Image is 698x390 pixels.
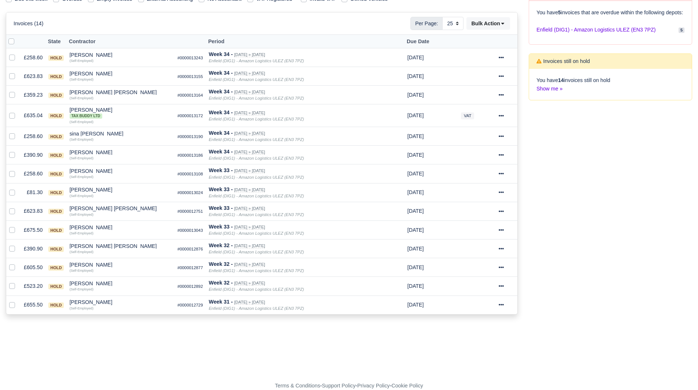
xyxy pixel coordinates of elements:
[466,17,510,30] button: Bulk Action
[209,59,304,63] i: Enfield (DIG1) - Amazon Logistics ULEZ (EN3 7PZ)
[70,262,172,267] div: [PERSON_NAME]
[407,283,424,289] span: 5 days ago
[234,111,265,115] small: [DATE] » [DATE]
[70,300,172,305] div: [PERSON_NAME]
[558,10,561,15] strong: 5
[70,52,172,57] div: [PERSON_NAME]
[407,227,424,233] span: 1 day from now
[234,300,265,305] small: [DATE] » [DATE]
[70,131,172,136] div: sina [PERSON_NAME]
[48,302,63,308] span: hold
[70,71,172,76] div: [PERSON_NAME]
[679,27,684,33] span: 5
[209,250,304,254] i: Enfield (DIG1) - Amazon Logistics ULEZ (EN3 7PZ)
[140,382,558,390] div: - - -
[407,208,424,214] span: 1 day from now
[536,23,684,37] a: Enfield (DIG1) - Amazon Logistics ULEZ (EN3 7PZ) 5
[48,74,63,79] span: hold
[21,183,45,202] td: £81.30
[209,224,233,230] strong: Week 33 -
[70,107,172,118] div: [PERSON_NAME] Tax Buddy Ltd
[234,52,265,57] small: [DATE] » [DATE]
[21,104,45,127] td: £635.04
[48,228,63,233] span: hold
[70,59,93,63] small: (Self-Employed)
[209,231,304,235] i: Enfield (DIG1) - Amazon Logistics ULEZ (EN3 7PZ)
[177,114,203,118] small: #0000013172
[21,146,45,164] td: £390.90
[48,265,63,271] span: hold
[209,287,304,291] i: Enfield (DIG1) - Amazon Logistics ULEZ (EN3 7PZ)
[536,26,655,34] span: Enfield (DIG1) - Amazon Logistics ULEZ (EN3 7PZ)
[407,73,424,79] span: 1 week from now
[70,168,172,174] div: [PERSON_NAME]
[48,209,63,214] span: hold
[70,281,172,286] div: [PERSON_NAME]
[70,213,93,216] small: (Self-Employed)
[177,93,203,97] small: #0000013164
[70,225,172,230] div: [PERSON_NAME]
[177,284,203,289] small: #0000012892
[48,284,63,289] span: hold
[234,262,265,267] small: [DATE] » [DATE]
[322,383,356,389] a: Support Policy
[209,167,233,173] strong: Week 33 -
[70,156,93,160] small: (Self-Employed)
[209,70,233,76] strong: Week 34 -
[661,355,698,390] iframe: Chat Widget
[70,107,172,118] div: [PERSON_NAME]
[209,51,233,57] strong: Week 34 -
[70,150,172,155] div: [PERSON_NAME]
[48,246,63,252] span: hold
[209,137,304,142] i: Enfield (DIG1) - Amazon Logistics ULEZ (EN3 7PZ)
[234,90,265,94] small: [DATE] » [DATE]
[21,239,45,258] td: £390.90
[70,120,93,124] small: (Self-Employed)
[48,153,63,158] span: hold
[209,117,304,121] i: Enfield (DIG1) - Amazon Logistics ULEZ (EN3 7PZ)
[70,187,172,192] div: [PERSON_NAME]
[209,299,233,305] strong: Week 31 -
[209,96,304,100] i: Enfield (DIG1) - Amazon Logistics ULEZ (EN3 7PZ)
[536,8,684,17] p: You have invoices that are overdue within the following depots:
[407,112,424,118] span: 1 week from now
[177,172,203,176] small: #0000013108
[209,89,233,94] strong: Week 34 -
[48,134,63,140] span: hold
[275,383,320,389] a: Terms & Conditions
[209,77,304,82] i: Enfield (DIG1) - Amazon Logistics ULEZ (EN3 7PZ)
[70,307,93,310] small: (Self-Employed)
[209,130,233,136] strong: Week 34 -
[209,186,233,192] strong: Week 33 -
[209,156,304,160] i: Enfield (DIG1) - Amazon Logistics ULEZ (EN3 7PZ)
[234,71,265,76] small: [DATE] » [DATE]
[21,86,45,104] td: £359.23
[407,133,424,139] span: 1 week from now
[407,171,424,177] span: 1 day from now
[209,109,233,115] strong: Week 34 -
[391,383,423,389] a: Cookie Policy
[209,175,304,179] i: Enfield (DIG1) - Amazon Logistics ULEZ (EN3 7PZ)
[70,269,93,272] small: (Self-Employed)
[14,21,44,27] h6: Invoices (14)
[70,206,172,211] div: [PERSON_NAME] [PERSON_NAME]
[70,250,93,254] small: (Self-Employed)
[234,168,265,173] small: [DATE] » [DATE]
[234,131,265,136] small: [DATE] » [DATE]
[407,55,424,60] span: 1 week from now
[70,244,172,249] div: [PERSON_NAME] [PERSON_NAME]
[209,306,304,311] i: Enfield (DIG1) - Amazon Logistics ULEZ (EN3 7PZ)
[177,74,203,79] small: #0000013155
[209,212,304,217] i: Enfield (DIG1) - Amazon Logistics ULEZ (EN3 7PZ)
[67,35,175,48] th: Contractor
[407,264,424,270] span: 5 days ago
[21,127,45,146] td: £258.60
[21,164,45,183] td: £258.60
[177,265,203,270] small: #0000012877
